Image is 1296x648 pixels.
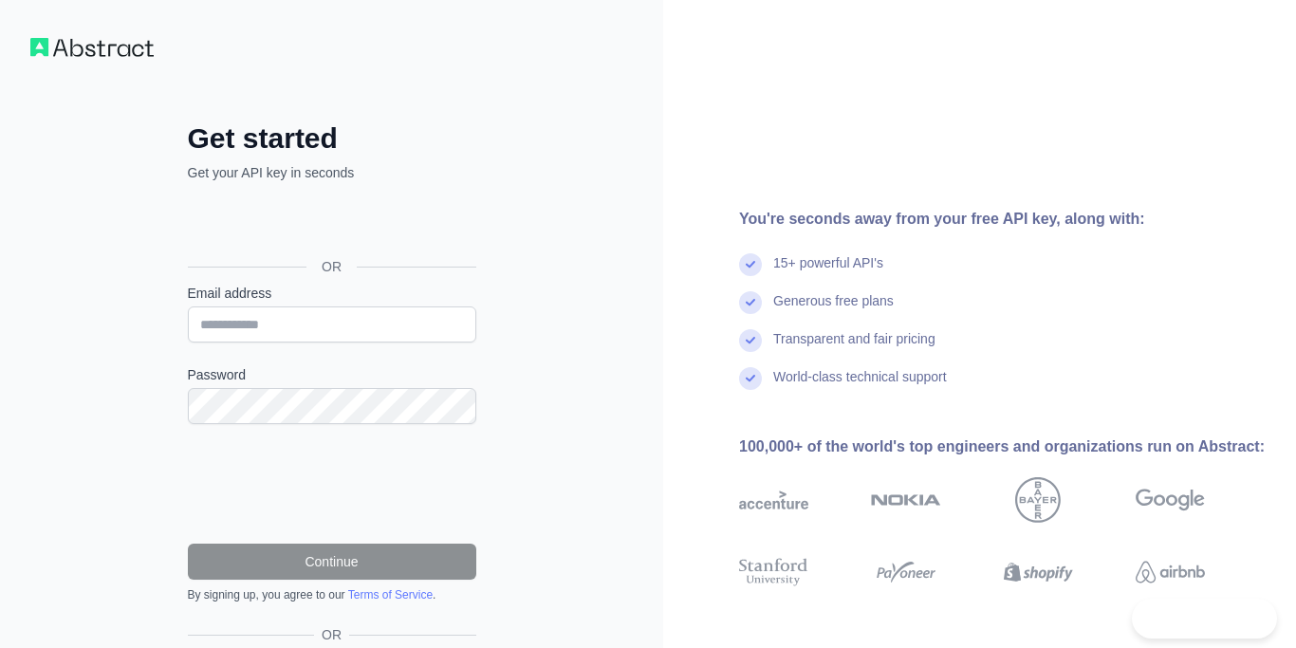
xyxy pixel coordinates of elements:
[739,208,1266,231] div: You're seconds away from your free API key, along with:
[739,555,808,590] img: stanford university
[739,291,762,314] img: check mark
[178,203,482,245] iframe: Sign in with Google Button
[1004,555,1073,590] img: shopify
[188,284,476,303] label: Email address
[739,435,1266,458] div: 100,000+ of the world's top engineers and organizations run on Abstract:
[188,587,476,602] div: By signing up, you agree to our .
[773,291,894,329] div: Generous free plans
[773,329,935,367] div: Transparent and fair pricing
[188,163,476,182] p: Get your API key in seconds
[188,121,476,156] h2: Get started
[188,203,472,245] div: Sign in with Google. Opens in new tab
[188,365,476,384] label: Password
[739,253,762,276] img: check mark
[871,477,940,523] img: nokia
[1132,599,1277,639] iframe: Toggle Customer Support
[188,544,476,580] button: Continue
[1136,477,1205,523] img: google
[188,447,476,521] iframe: reCAPTCHA
[348,588,433,602] a: Terms of Service
[871,555,940,590] img: payoneer
[739,329,762,352] img: check mark
[314,625,349,644] span: OR
[1136,555,1205,590] img: airbnb
[739,477,808,523] img: accenture
[773,253,883,291] div: 15+ powerful API's
[739,367,762,390] img: check mark
[306,257,357,276] span: OR
[30,38,154,57] img: Workflow
[1015,477,1061,523] img: bayer
[773,367,947,405] div: World-class technical support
